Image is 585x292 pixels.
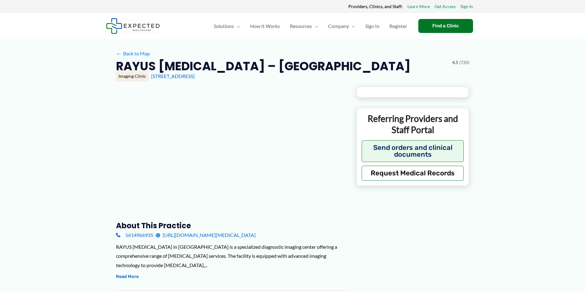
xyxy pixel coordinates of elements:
[209,15,245,37] a: SolutionsMenu Toggle
[106,18,160,34] img: Expected Healthcare Logo - side, dark font, small
[418,19,473,33] a: Find a Clinic
[116,230,153,240] a: 5614966935
[285,15,323,37] a: ResourcesMenu Toggle
[312,15,318,37] span: Menu Toggle
[362,113,464,136] p: Referring Providers and Staff Portal
[156,230,256,240] a: [URL][DOMAIN_NAME][MEDICAL_DATA]
[389,15,407,37] span: Register
[209,15,412,37] nav: Primary Site Navigation
[434,2,456,11] a: Get Access
[116,58,411,74] h2: RAYUS [MEDICAL_DATA] – [GEOGRAPHIC_DATA]
[349,15,355,37] span: Menu Toggle
[116,71,149,81] div: Imaging Clinic
[250,15,280,37] span: How It Works
[245,15,285,37] a: How It Works
[116,221,346,230] h3: About this practice
[459,58,469,67] span: (720)
[234,15,240,37] span: Menu Toggle
[323,15,360,37] a: CompanyMenu Toggle
[116,242,346,270] div: RAYUS [MEDICAL_DATA] in [GEOGRAPHIC_DATA] is a specialized diagnostic imaging center offering a c...
[452,58,458,67] span: 4.5
[348,4,403,9] strong: Providers, Clinics, and Staff:
[290,15,312,37] span: Resources
[384,15,412,37] a: Register
[362,166,464,181] button: Request Medical Records
[365,15,379,37] span: Sign In
[460,2,473,11] a: Sign In
[116,50,122,56] span: ←
[328,15,349,37] span: Company
[214,15,234,37] span: Solutions
[362,140,464,162] button: Send orders and clinical documents
[116,273,139,280] button: Read More
[360,15,384,37] a: Sign In
[116,49,150,58] a: ←Back to Map
[151,73,195,79] a: [STREET_ADDRESS]
[407,2,430,11] a: Learn More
